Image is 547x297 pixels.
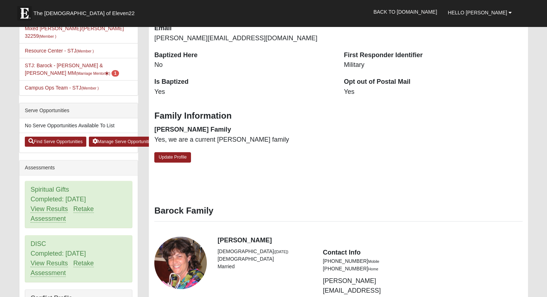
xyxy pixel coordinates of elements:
[154,206,523,216] h3: Barock Family
[17,6,32,20] img: Eleven22 logo
[31,205,68,213] a: View Results
[81,86,99,90] small: (Member )
[218,263,312,270] li: Married
[25,236,132,282] div: DISC Completed: [DATE]
[111,70,119,77] span: number of pending members
[154,237,207,289] a: View Fullsize Photo
[368,3,442,21] a: Back to [DOMAIN_NAME]
[323,249,361,256] strong: Contact Info
[442,4,517,22] a: Hello [PERSON_NAME]
[448,10,507,15] span: Hello [PERSON_NAME]
[344,77,523,87] dt: Opt out of Postal Mail
[154,51,333,60] dt: Baptized Here
[154,34,333,43] dd: [PERSON_NAME][EMAIL_ADDRESS][DOMAIN_NAME]
[154,135,333,145] dd: Yes, we are a current [PERSON_NAME] family
[154,24,333,33] dt: Email
[14,3,158,20] a: The [DEMOGRAPHIC_DATA] of Eleven22
[274,250,288,254] small: ([DATE])
[89,137,158,147] a: Manage Serve Opportunities
[154,125,333,134] dt: [PERSON_NAME] Family
[25,137,86,147] a: Find Serve Opportunities
[154,60,333,70] dd: No
[218,255,312,263] li: [DEMOGRAPHIC_DATA]
[154,77,333,87] dt: Is Baptized
[344,87,523,97] dd: Yes
[218,248,312,255] li: [DEMOGRAPHIC_DATA]
[33,10,135,17] span: The [DEMOGRAPHIC_DATA] of Eleven22
[323,265,418,273] li: [PHONE_NUMBER]
[25,48,94,54] a: Resource Center - STJ(Member )
[19,103,138,118] div: Serve Opportunities
[154,87,333,97] dd: Yes
[39,34,56,38] small: (Member )
[25,181,132,228] div: Spiritual Gifts Completed: [DATE]
[154,111,523,121] h3: Family Information
[154,152,191,163] a: Update Profile
[368,259,379,264] small: Mobile
[31,260,68,267] a: View Results
[19,160,138,175] div: Assessments
[25,63,119,76] a: STJ: Barock - [PERSON_NAME] & [PERSON_NAME] MM(Marriage Mentor) 1
[76,49,94,53] small: (Member )
[323,257,418,265] li: [PHONE_NUMBER]
[76,71,110,76] small: (Marriage Mentor )
[19,118,138,133] li: No Serve Opportunities Available To List
[368,267,378,271] small: Home
[344,51,523,60] dt: First Responder Identifier
[25,85,99,91] a: Campus Ops Team - STJ(Member )
[344,60,523,70] dd: Military
[218,237,523,245] h4: [PERSON_NAME]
